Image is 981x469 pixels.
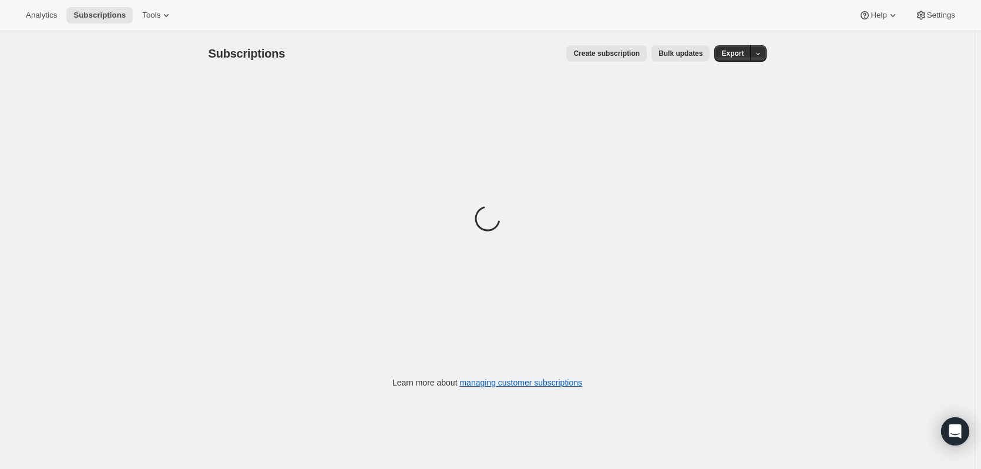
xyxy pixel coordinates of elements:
[573,49,640,58] span: Create subscription
[651,45,710,62] button: Bulk updates
[26,11,57,20] span: Analytics
[566,45,647,62] button: Create subscription
[392,377,582,388] p: Learn more about
[908,7,962,24] button: Settings
[66,7,133,24] button: Subscriptions
[142,11,160,20] span: Tools
[852,7,905,24] button: Help
[927,11,955,20] span: Settings
[714,45,751,62] button: Export
[659,49,703,58] span: Bulk updates
[721,49,744,58] span: Export
[941,417,969,445] div: Open Intercom Messenger
[871,11,886,20] span: Help
[209,47,285,60] span: Subscriptions
[459,378,582,387] a: managing customer subscriptions
[73,11,126,20] span: Subscriptions
[19,7,64,24] button: Analytics
[135,7,179,24] button: Tools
